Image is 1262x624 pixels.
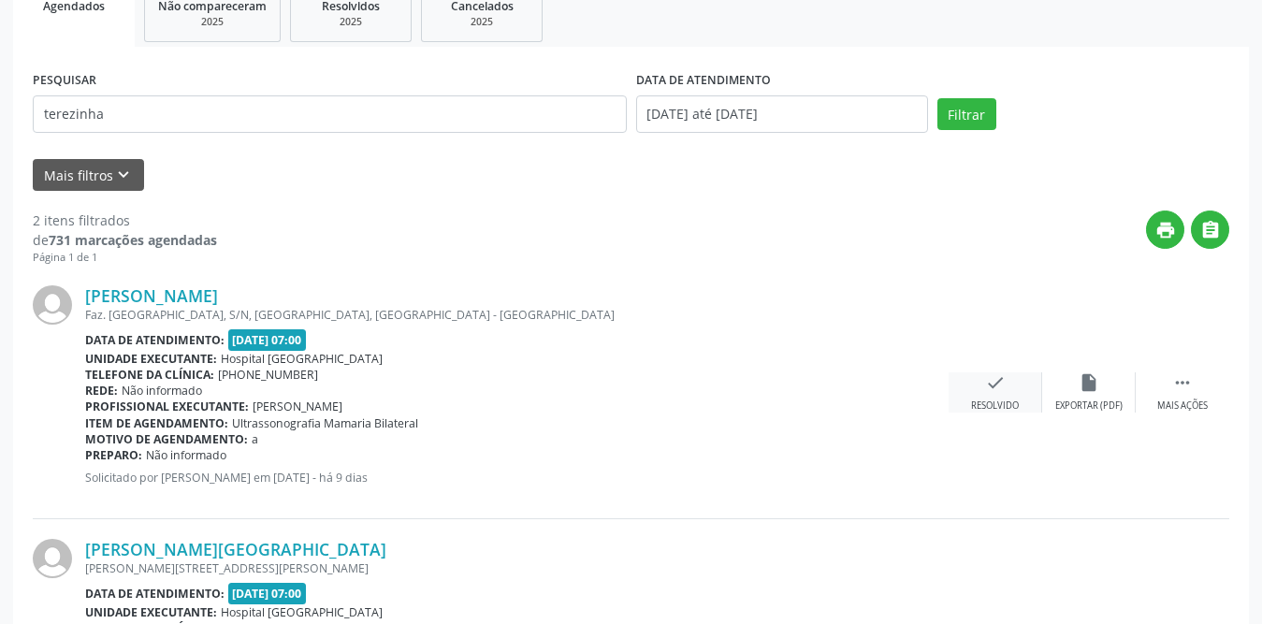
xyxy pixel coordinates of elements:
[221,604,383,620] span: Hospital [GEOGRAPHIC_DATA]
[1157,399,1208,413] div: Mais ações
[85,285,218,306] a: [PERSON_NAME]
[33,230,217,250] div: de
[85,332,225,348] b: Data de atendimento:
[33,285,72,325] img: img
[228,329,307,351] span: [DATE] 07:00
[85,431,248,447] b: Motivo de agendamento:
[122,383,202,399] span: Não informado
[1055,399,1123,413] div: Exportar (PDF)
[636,95,928,133] input: Selecione um intervalo
[85,470,949,486] p: Solicitado por [PERSON_NAME] em [DATE] - há 9 dias
[304,15,398,29] div: 2025
[232,415,418,431] span: Ultrassonografia Mamaria Bilateral
[971,399,1019,413] div: Resolvido
[85,383,118,399] b: Rede:
[85,307,949,323] div: Faz. [GEOGRAPHIC_DATA], S/N, [GEOGRAPHIC_DATA], [GEOGRAPHIC_DATA] - [GEOGRAPHIC_DATA]
[435,15,529,29] div: 2025
[253,399,342,414] span: [PERSON_NAME]
[85,367,214,383] b: Telefone da clínica:
[1200,220,1221,240] i: 
[85,560,949,576] div: [PERSON_NAME][STREET_ADDRESS][PERSON_NAME]
[85,351,217,367] b: Unidade executante:
[228,583,307,604] span: [DATE] 07:00
[33,539,72,578] img: img
[252,431,258,447] span: a
[85,399,249,414] b: Profissional executante:
[1079,372,1099,393] i: insert_drive_file
[985,372,1006,393] i: check
[158,15,267,29] div: 2025
[221,351,383,367] span: Hospital [GEOGRAPHIC_DATA]
[33,250,217,266] div: Página 1 de 1
[33,159,144,192] button: Mais filtroskeyboard_arrow_down
[218,367,318,383] span: [PHONE_NUMBER]
[85,415,228,431] b: Item de agendamento:
[49,231,217,249] strong: 731 marcações agendadas
[1172,372,1193,393] i: 
[33,210,217,230] div: 2 itens filtrados
[636,66,771,95] label: DATA DE ATENDIMENTO
[85,447,142,463] b: Preparo:
[937,98,996,130] button: Filtrar
[1155,220,1176,240] i: print
[85,604,217,620] b: Unidade executante:
[113,165,134,185] i: keyboard_arrow_down
[85,586,225,602] b: Data de atendimento:
[146,447,226,463] span: Não informado
[1191,210,1229,249] button: 
[33,95,627,133] input: Nome, CNS
[85,539,386,559] a: [PERSON_NAME][GEOGRAPHIC_DATA]
[33,66,96,95] label: PESQUISAR
[1146,210,1184,249] button: print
